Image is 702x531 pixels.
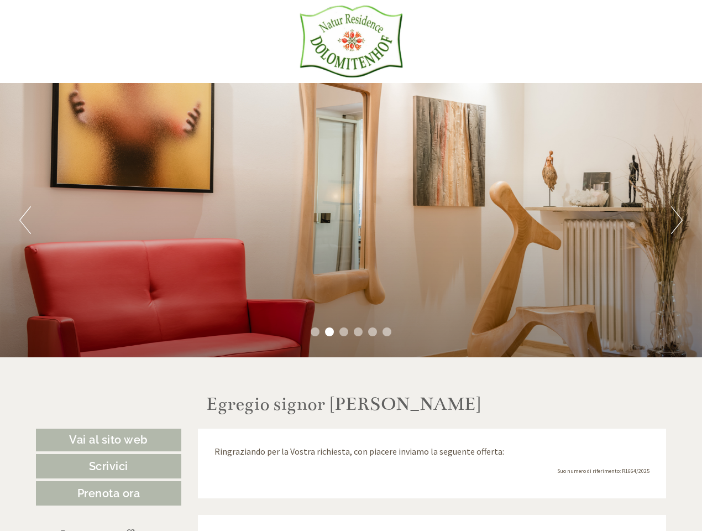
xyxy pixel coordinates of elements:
a: Vai al sito web [36,429,181,451]
a: Prenota ora [36,481,181,506]
h1: Egregio signor [PERSON_NAME] [206,393,481,415]
p: Ringraziando per la Vostra richiesta, con piacere inviamo la seguente offerta: [214,445,650,458]
button: Next [671,206,683,234]
button: Previous [19,206,31,234]
span: Suo numero di riferimento: R1664/2025 [557,467,649,475]
a: Scrivici [36,454,181,478]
